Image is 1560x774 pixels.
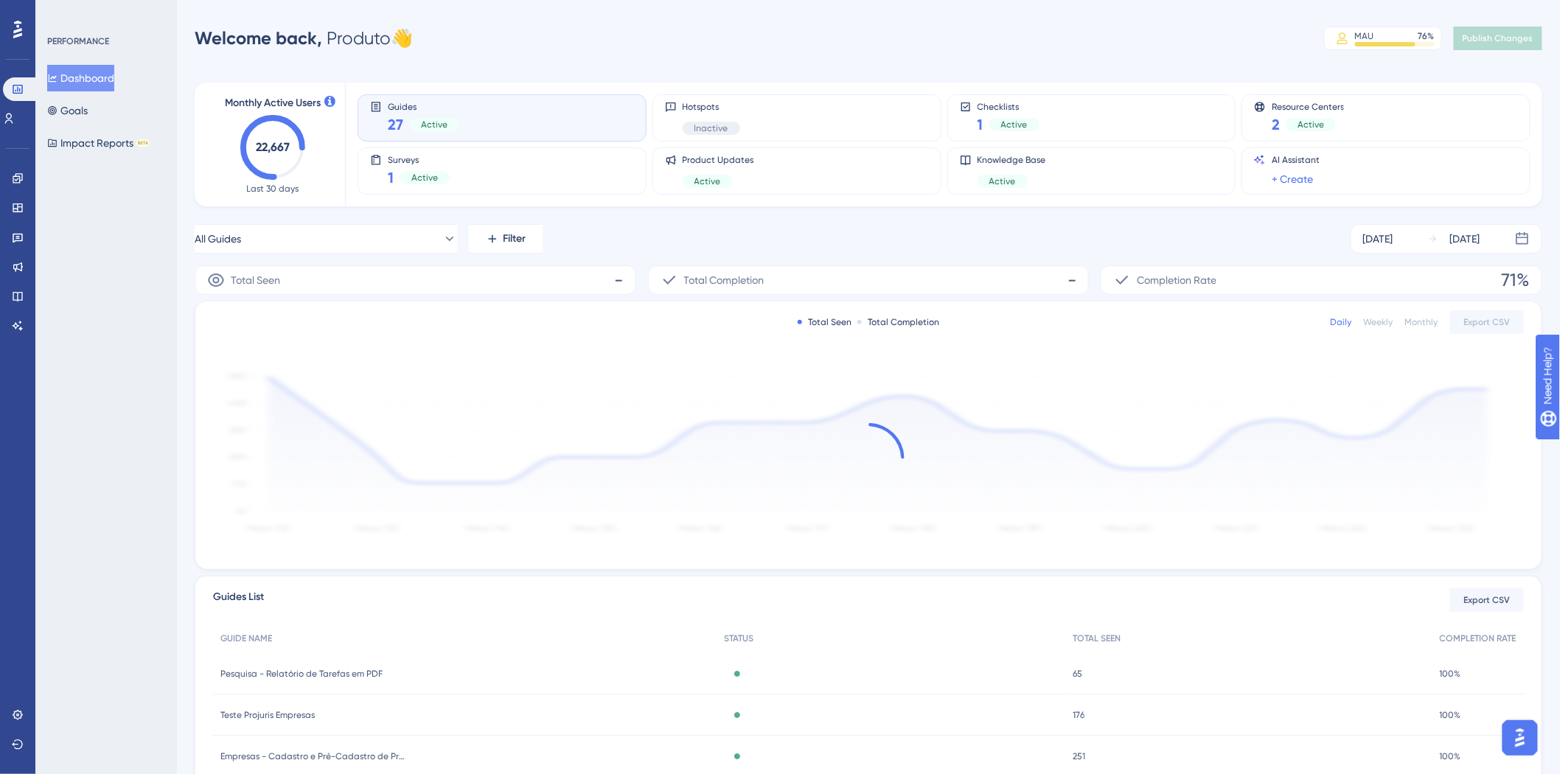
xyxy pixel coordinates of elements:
[1450,310,1524,334] button: Export CSV
[411,172,438,184] span: Active
[1272,101,1344,111] span: Resource Centers
[1463,32,1533,44] span: Publish Changes
[1073,632,1121,644] span: TOTAL SEEN
[978,101,1040,111] span: Checklists
[1450,588,1524,612] button: Export CSV
[1464,316,1511,328] span: Export CSV
[684,271,765,289] span: Total Completion
[220,709,315,721] span: Teste Projuris Empresas
[504,230,526,248] span: Filter
[225,94,321,112] span: Monthly Active Users
[388,154,450,164] span: Surveys
[1502,268,1530,292] span: 71%
[220,750,405,762] span: Empresas - Cadastro e Pré-Cadastro de Processos
[1418,30,1435,42] div: 76 %
[195,27,413,50] div: Produto 👋
[1272,114,1280,135] span: 2
[1363,230,1393,248] div: [DATE]
[1405,316,1438,328] div: Monthly
[1440,632,1517,644] span: COMPLETION RATE
[1450,230,1480,248] div: [DATE]
[1364,316,1393,328] div: Weekly
[1068,268,1076,292] span: -
[724,632,753,644] span: STATUS
[1001,119,1028,130] span: Active
[195,27,322,49] span: Welcome back,
[47,97,88,124] button: Goals
[256,140,290,154] text: 22,667
[683,154,754,166] span: Product Updates
[1298,119,1324,130] span: Active
[220,632,272,644] span: GUIDE NAME
[989,175,1016,187] span: Active
[213,588,264,612] span: Guides List
[1498,716,1542,760] iframe: UserGuiding AI Assistant Launcher
[35,4,92,21] span: Need Help?
[1331,316,1352,328] div: Daily
[220,668,383,680] span: Pesquisa - Relatório de Tarefas em PDF
[978,154,1046,166] span: Knowledge Base
[798,316,852,328] div: Total Seen
[1440,750,1461,762] span: 100%
[615,268,624,292] span: -
[388,114,403,135] span: 27
[388,167,394,188] span: 1
[1073,668,1082,680] span: 65
[195,230,241,248] span: All Guides
[694,175,721,187] span: Active
[231,271,280,289] span: Total Seen
[47,65,114,91] button: Dashboard
[388,101,459,111] span: Guides
[195,224,457,254] button: All Guides
[47,35,109,47] div: PERFORMANCE
[694,122,728,134] span: Inactive
[1272,154,1320,166] span: AI Assistant
[857,316,939,328] div: Total Completion
[1073,709,1084,721] span: 176
[683,101,740,113] span: Hotspots
[1137,271,1216,289] span: Completion Rate
[1440,668,1461,680] span: 100%
[1454,27,1542,50] button: Publish Changes
[978,114,983,135] span: 1
[1355,30,1374,42] div: MAU
[421,119,448,130] span: Active
[1272,170,1313,188] a: + Create
[1464,594,1511,606] span: Export CSV
[47,130,150,156] button: Impact ReportsBETA
[247,183,299,195] span: Last 30 days
[1440,709,1461,721] span: 100%
[1073,750,1085,762] span: 251
[136,139,150,147] div: BETA
[469,224,543,254] button: Filter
